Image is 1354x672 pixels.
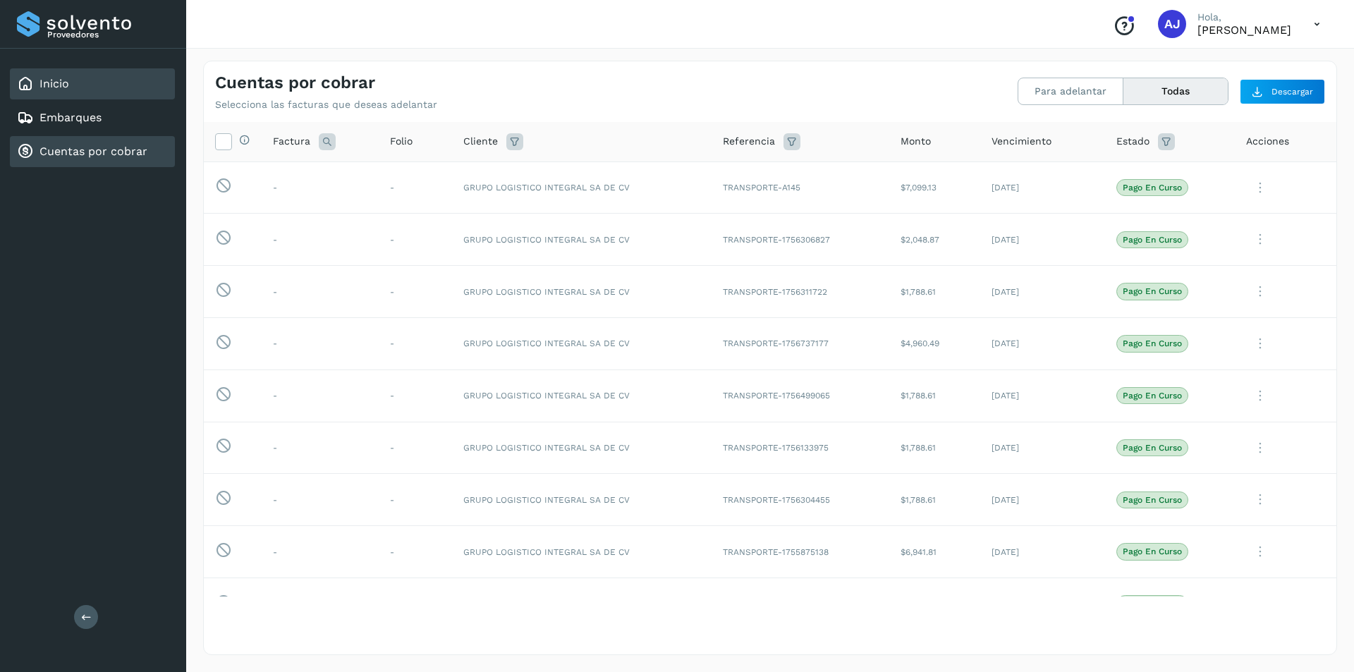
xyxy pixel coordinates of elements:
[1123,183,1182,193] p: Pago en curso
[452,369,712,422] td: GRUPO LOGISTICO INTEGRAL SA DE CV
[39,77,69,90] a: Inicio
[452,317,712,369] td: GRUPO LOGISTICO INTEGRAL SA DE CV
[1018,78,1123,104] button: Para adelantar
[1123,443,1182,453] p: Pago en curso
[379,526,452,578] td: -
[262,317,379,369] td: -
[463,134,498,149] span: Cliente
[980,369,1105,422] td: [DATE]
[712,422,889,474] td: TRANSPORTE-1756133975
[262,526,379,578] td: -
[262,369,379,422] td: -
[379,422,452,474] td: -
[992,134,1051,149] span: Vencimiento
[889,266,980,318] td: $1,788.61
[980,422,1105,474] td: [DATE]
[980,474,1105,526] td: [DATE]
[452,422,712,474] td: GRUPO LOGISTICO INTEGRAL SA DE CV
[712,161,889,214] td: TRANSPORTE-A145
[1123,495,1182,505] p: Pago en curso
[452,161,712,214] td: GRUPO LOGISTICO INTEGRAL SA DE CV
[889,214,980,266] td: $2,048.87
[980,266,1105,318] td: [DATE]
[379,317,452,369] td: -
[712,369,889,422] td: TRANSPORTE-1756499065
[1197,11,1291,23] p: Hola,
[1116,134,1149,149] span: Estado
[452,474,712,526] td: GRUPO LOGISTICO INTEGRAL SA DE CV
[215,99,437,111] p: Selecciona las facturas que deseas adelantar
[262,214,379,266] td: -
[39,145,147,158] a: Cuentas por cobrar
[379,578,452,630] td: -
[10,68,175,99] div: Inicio
[712,266,889,318] td: TRANSPORTE-1756311722
[723,134,775,149] span: Referencia
[980,317,1105,369] td: [DATE]
[889,526,980,578] td: $6,941.81
[10,102,175,133] div: Embarques
[379,474,452,526] td: -
[262,578,379,630] td: -
[712,578,889,630] td: TRANSPORTE-1755530733
[379,161,452,214] td: -
[10,136,175,167] div: Cuentas por cobrar
[262,266,379,318] td: -
[901,134,931,149] span: Monto
[980,526,1105,578] td: [DATE]
[1123,235,1182,245] p: Pago en curso
[712,526,889,578] td: TRANSPORTE-1755875138
[379,214,452,266] td: -
[1123,546,1182,556] p: Pago en curso
[379,266,452,318] td: -
[262,422,379,474] td: -
[889,369,980,422] td: $1,788.61
[390,134,413,149] span: Folio
[1197,23,1291,37] p: Abraham Juarez Medrano
[39,111,102,124] a: Embarques
[452,578,712,630] td: GRUPO LOGISTICO INTEGRAL SA DE CV
[1271,85,1313,98] span: Descargar
[1123,78,1228,104] button: Todas
[980,578,1105,630] td: [DATE]
[1123,286,1182,296] p: Pago en curso
[1123,338,1182,348] p: Pago en curso
[452,266,712,318] td: GRUPO LOGISTICO INTEGRAL SA DE CV
[379,369,452,422] td: -
[889,474,980,526] td: $1,788.61
[712,474,889,526] td: TRANSPORTE-1756304455
[980,161,1105,214] td: [DATE]
[1240,79,1325,104] button: Descargar
[889,422,980,474] td: $1,788.61
[215,73,375,93] h4: Cuentas por cobrar
[1123,391,1182,401] p: Pago en curso
[262,161,379,214] td: -
[712,214,889,266] td: TRANSPORTE-1756306827
[889,578,980,630] td: $1,788.61
[889,317,980,369] td: $4,960.49
[452,526,712,578] td: GRUPO LOGISTICO INTEGRAL SA DE CV
[980,214,1105,266] td: [DATE]
[712,317,889,369] td: TRANSPORTE-1756737177
[1246,134,1289,149] span: Acciones
[262,474,379,526] td: -
[452,214,712,266] td: GRUPO LOGISTICO INTEGRAL SA DE CV
[47,30,169,39] p: Proveedores
[273,134,310,149] span: Factura
[889,161,980,214] td: $7,099.13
